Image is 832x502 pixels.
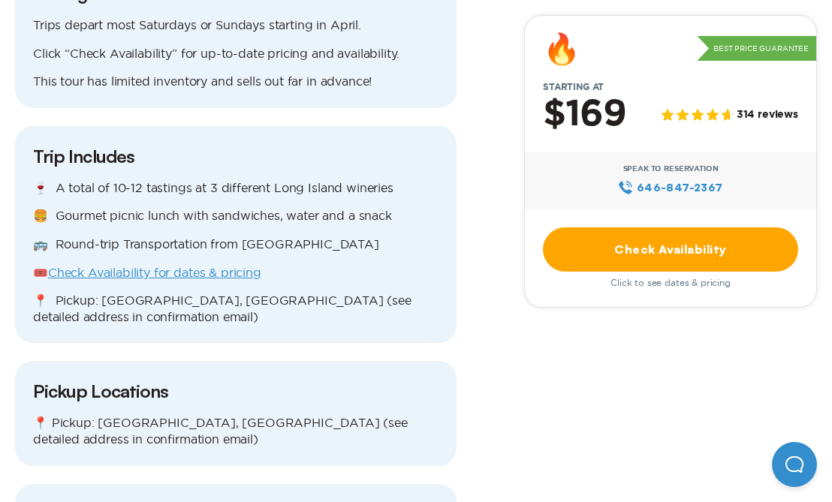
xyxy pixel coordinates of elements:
iframe: Help Scout Beacon - Open [772,442,817,487]
a: Check Availability for dates & pricing [48,266,261,279]
p: Best Price Guarantee [697,36,816,62]
span: 646‍-847‍-2367 [637,179,723,196]
h2: $169 [543,95,626,134]
p: Trips depart most Saturdays or Sundays starting in April. [33,17,439,34]
span: Starting at [525,82,622,92]
div: 🔥 [543,34,580,64]
a: Check Availability [543,227,798,272]
p: 🍔 Gourmet picnic lunch with sandwiches, water and a snack [33,208,439,224]
a: 646‍-847‍-2367 [618,179,722,196]
span: Click to see dates & pricing [610,278,731,288]
p: 📍 Pickup: [GEOGRAPHIC_DATA], [GEOGRAPHIC_DATA] (see detailed address in confirmation email) [33,415,439,447]
p: 🚌 Round-trip Transportation from [GEOGRAPHIC_DATA] [33,236,439,253]
span: 314 reviews [737,110,798,122]
p: 📍 Pickup: [GEOGRAPHIC_DATA], [GEOGRAPHIC_DATA] (see detailed address in confirmation email) [33,293,439,325]
p: 🍷 A total of 10-12 tastings at 3 different Long Island wineries [33,180,439,197]
span: Speak to Reservation [623,164,719,173]
h3: Trip Includes [33,144,439,168]
p: This tour has limited inventory and sells out far in advance! [33,74,439,90]
h3: Pickup Locations [33,379,439,403]
p: 🎟️ [33,265,439,281]
p: Click “Check Availability” for up-to-date pricing and availability. [33,46,439,62]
